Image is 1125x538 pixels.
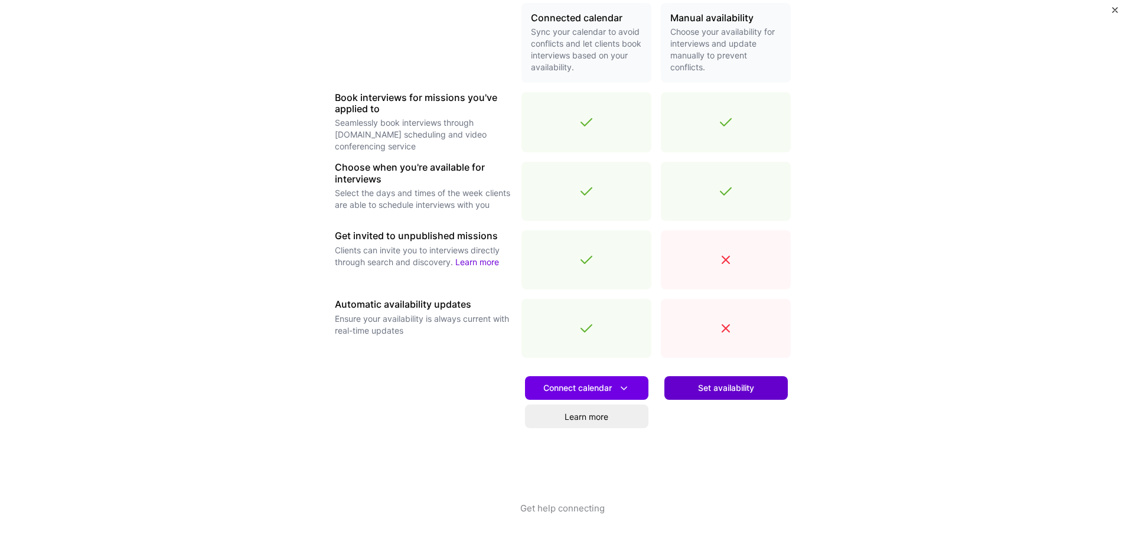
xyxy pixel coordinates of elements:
[455,257,499,267] a: Learn more
[531,26,642,73] p: Sync your calendar to avoid conflicts and let clients book interviews based on your availability.
[335,92,512,115] h3: Book interviews for missions you've applied to
[698,382,754,394] span: Set availability
[525,405,648,428] a: Learn more
[335,244,512,268] p: Clients can invite you to interviews directly through search and discovery.
[664,376,788,400] button: Set availability
[618,382,630,394] i: icon DownArrowWhite
[335,162,512,184] h3: Choose when you're available for interviews
[1112,7,1118,19] button: Close
[670,26,781,73] p: Choose your availability for interviews and update manually to prevent conflicts.
[335,313,512,337] p: Ensure your availability is always current with real-time updates
[335,187,512,211] p: Select the days and times of the week clients are able to schedule interviews with you
[335,230,512,242] h3: Get invited to unpublished missions
[531,12,642,24] h3: Connected calendar
[543,382,630,394] span: Connect calendar
[520,502,605,538] button: Get help connecting
[525,376,648,400] button: Connect calendar
[335,299,512,310] h3: Automatic availability updates
[335,117,512,152] p: Seamlessly book interviews through [DOMAIN_NAME] scheduling and video conferencing service
[670,12,781,24] h3: Manual availability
